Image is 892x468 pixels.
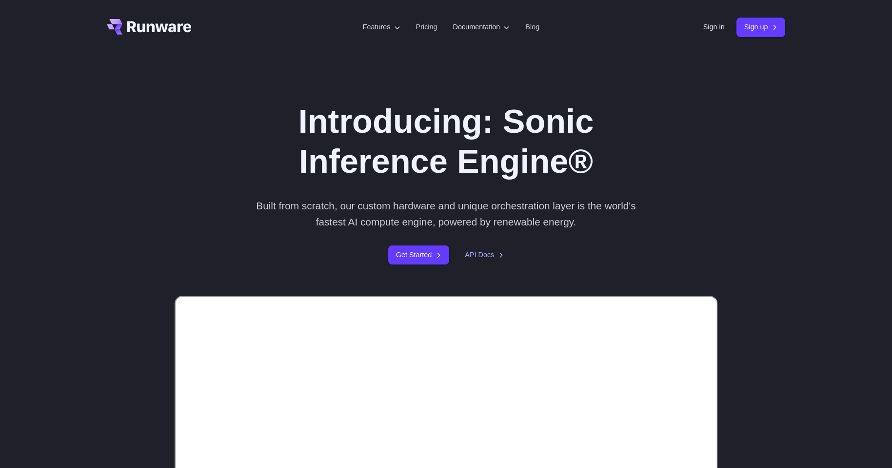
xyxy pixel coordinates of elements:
a: Pricing [416,21,437,33]
a: Blog [525,21,539,33]
p: Built from scratch, our custom hardware and unique orchestration layer is the world's fastest AI ... [256,198,636,230]
label: Features [363,21,400,33]
h1: Introducing: Sonic Inference Engine® [175,102,718,182]
a: Go to / [107,19,192,35]
a: Get Started [388,245,450,265]
label: Documentation [453,21,510,33]
a: Sign in [703,21,725,33]
a: API Docs [465,249,504,261]
a: Sign up [736,18,786,37]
